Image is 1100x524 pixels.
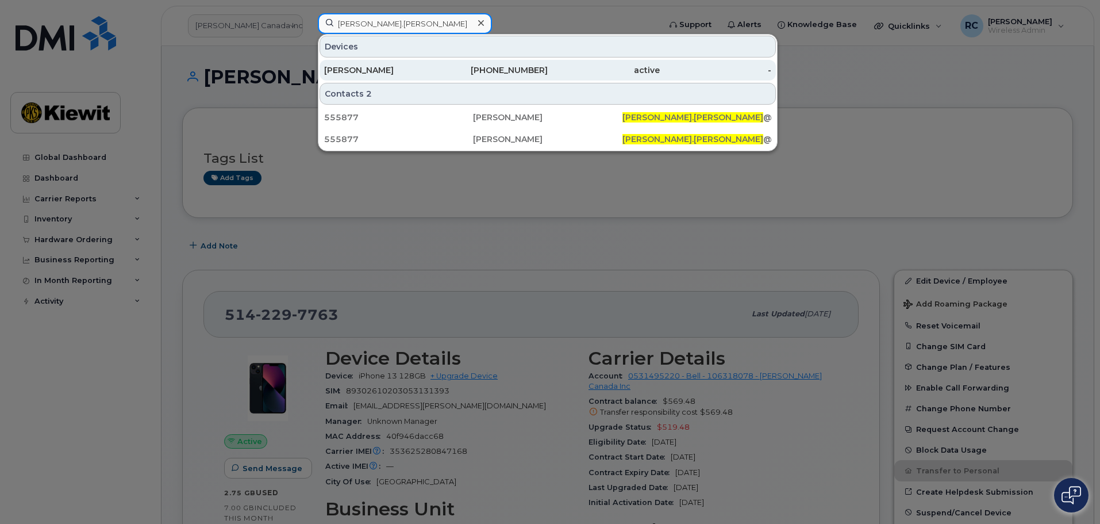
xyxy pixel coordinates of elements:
div: [PHONE_NUMBER] [436,64,548,76]
a: 555877[PERSON_NAME][PERSON_NAME].[PERSON_NAME]@[DOMAIN_NAME] [320,107,776,128]
span: [PERSON_NAME].[PERSON_NAME] [622,134,763,144]
div: [PERSON_NAME] [324,64,436,76]
div: [PERSON_NAME] [473,112,622,123]
div: 555877 [324,133,473,145]
div: active [548,64,660,76]
div: [PERSON_NAME] [473,133,622,145]
span: [PERSON_NAME].[PERSON_NAME] [622,112,763,123]
div: 555877 [324,112,473,123]
div: Devices [320,36,776,58]
div: @[DOMAIN_NAME] [622,133,771,145]
div: Contacts [320,83,776,105]
span: 2 [366,88,372,100]
div: - [660,64,772,76]
a: [PERSON_NAME][PHONE_NUMBER]active- [320,60,776,81]
img: Open chat [1061,486,1081,504]
a: 555877[PERSON_NAME][PERSON_NAME].[PERSON_NAME]@[DOMAIN_NAME] [320,129,776,150]
div: @[DOMAIN_NAME] [622,112,771,123]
